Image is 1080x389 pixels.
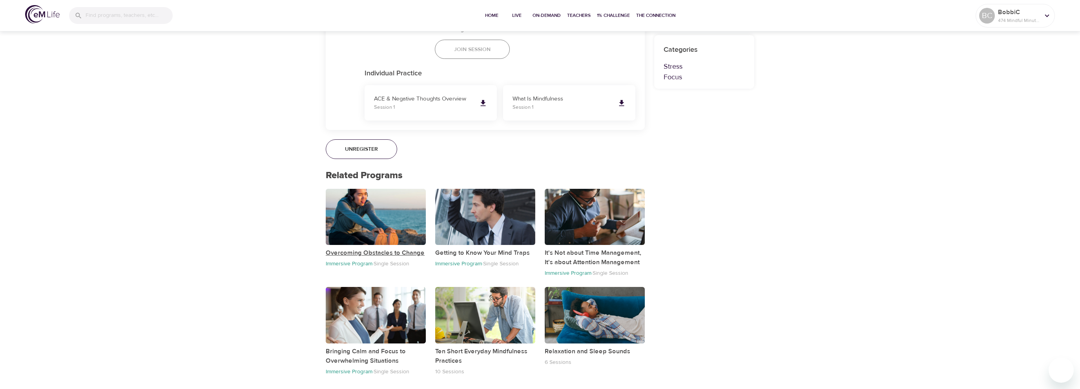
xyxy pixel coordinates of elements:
span: The Connection [636,11,675,20]
p: 6 Sessions [545,359,571,366]
button: Unregister [326,139,397,159]
span: Live [507,11,526,20]
p: ACE & Negative Thoughts Overview [374,95,472,104]
p: Overcoming Obstacles to Change [326,248,426,258]
div: BC [979,8,995,24]
p: Immersive Program · [435,260,483,267]
p: Immersive Program · [545,270,593,277]
p: It's Not about Time Management, It's about Attention Management [545,248,645,267]
p: Immersive Program · [326,260,374,267]
span: 1% Challenge [597,11,630,20]
p: Single Session [374,368,409,375]
p: Session 1 [374,104,472,111]
p: Related Programs [326,168,645,183]
p: Categories [664,44,745,55]
p: Bringing Calm and Focus to Overwhelming Situations [326,347,426,365]
p: 10 Sessions [435,368,464,375]
img: logo [25,5,60,24]
p: Focus [664,72,745,82]
p: Getting to Know Your Mind Traps [435,248,535,258]
span: On-Demand [533,11,561,20]
p: Individual Practice [365,68,635,79]
button: Join Session [435,40,510,59]
p: Stress [664,61,745,72]
p: 474 Mindful Minutes [998,17,1040,24]
p: BobbiC [998,7,1040,17]
p: Single Session [593,270,628,277]
p: Single Session [374,260,409,267]
a: ACE & Negative Thoughts OverviewSession 1 [365,85,497,121]
iframe: Button to launch messaging window [1049,358,1074,383]
p: What Is Mindfulness [513,95,611,104]
span: Join Session [454,45,491,55]
a: What Is MindfulnessSession 1 [503,85,635,121]
input: Find programs, teachers, etc... [86,7,173,24]
p: Session 1 [513,104,611,111]
p: Immersive Program · [326,368,374,375]
p: Relaxation and Sleep Sounds [545,347,645,356]
span: Home [482,11,501,20]
p: Single Session [483,260,519,267]
span: Teachers [567,11,591,20]
span: Unregister [345,144,378,154]
p: Ten Short Everyday Mindfulness Practices [435,347,535,365]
